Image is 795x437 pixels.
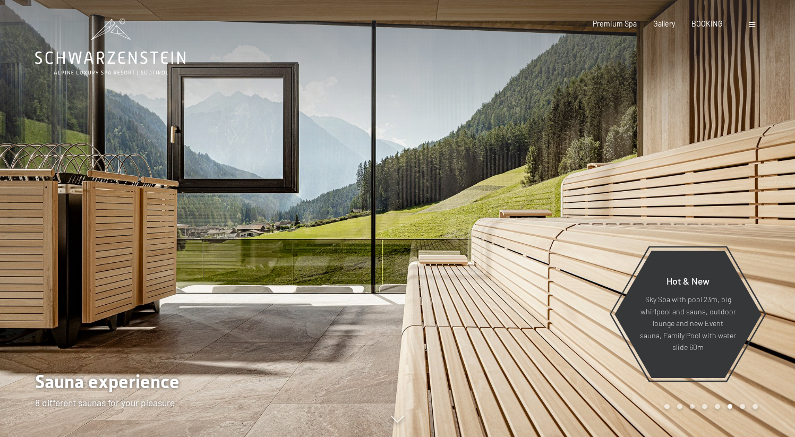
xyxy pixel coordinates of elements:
[677,404,682,409] div: Carousel Page 2
[702,404,707,409] div: Carousel Page 4
[728,404,733,409] div: Carousel Page 6 (Current Slide)
[753,404,758,409] div: Carousel Page 8
[664,404,670,409] div: Carousel Page 1
[637,294,739,354] p: Sky Spa with pool 23m, big whirlpool and sauna, outdoor lounge and new Event sauna, Family Pool w...
[691,19,723,28] a: BOOKING
[661,404,757,409] div: Carousel Pagination
[740,404,745,409] div: Carousel Page 7
[715,404,720,409] div: Carousel Page 5
[614,250,762,379] a: Hot & New Sky Spa with pool 23m, big whirlpool and sauna, outdoor lounge and new Event sauna, Fam...
[690,404,695,409] div: Carousel Page 3
[666,275,709,287] span: Hot & New
[653,19,675,28] a: Gallery
[593,19,637,28] a: Premium Spa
